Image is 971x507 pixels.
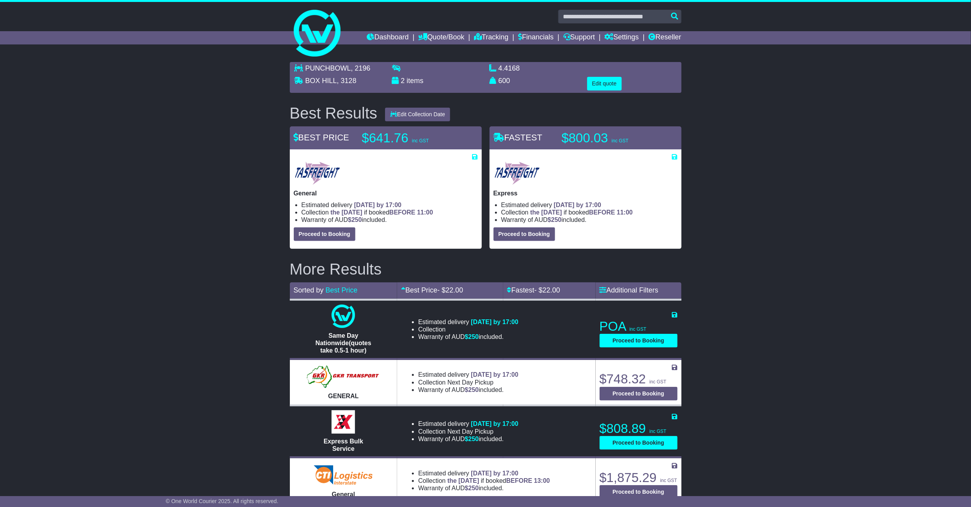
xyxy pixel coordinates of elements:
p: $808.89 [600,421,678,436]
span: 250 [469,485,479,491]
li: Warranty of AUD included. [501,216,678,223]
button: Proceed to Booking [600,436,678,450]
a: Reseller [648,31,681,44]
span: , 3128 [337,77,357,85]
span: BEFORE [389,209,415,216]
span: if booked [330,209,433,216]
li: Estimated delivery [418,318,518,326]
img: Tasfreight: General [294,161,341,186]
li: Collection [418,379,518,386]
span: inc GST [630,326,646,332]
p: Express [493,190,678,197]
img: One World Courier: Same Day Nationwide(quotes take 0.5-1 hour) [332,305,355,328]
span: inc GST [650,429,666,434]
span: 250 [469,436,479,442]
span: the [DATE] [447,477,479,484]
a: Best Price- $22.00 [401,286,463,294]
span: [DATE] by 17:00 [471,470,518,477]
img: Border Express: Express Bulk Service [332,410,355,434]
p: $748.32 [600,371,678,387]
button: Edit Collection Date [385,108,450,121]
span: 2 [401,77,405,85]
li: Collection [501,209,678,216]
span: the [DATE] [530,209,562,216]
button: Proceed to Booking [294,227,355,241]
span: 11:00 [417,209,433,216]
a: Tracking [474,31,508,44]
span: BEST PRICE [294,133,349,142]
li: Collection [418,428,518,435]
a: Fastest- $22.00 [507,286,560,294]
span: [DATE] by 17:00 [471,420,518,427]
li: Estimated delivery [418,470,550,477]
span: 250 [351,216,362,223]
li: Estimated delivery [302,201,478,209]
li: Warranty of AUD included. [418,333,518,340]
a: Quote/Book [418,31,464,44]
span: 600 [499,77,510,85]
span: inc GST [612,138,628,144]
span: BOX HILL [305,77,337,85]
h2: More Results [290,261,682,278]
li: Estimated delivery [418,371,518,378]
li: Estimated delivery [418,420,518,427]
span: items [407,77,424,85]
p: $800.03 [562,130,659,146]
button: Proceed to Booking [493,227,555,241]
img: GKR: GENERAL [306,365,381,388]
span: $ [465,436,479,442]
span: Same Day Nationwide(quotes take 0.5-1 hour) [316,332,371,354]
img: CTI Logistics - Interstate: General [312,463,375,487]
span: Next Day Pickup [447,428,493,435]
span: - $ [437,286,463,294]
span: 250 [469,333,479,340]
span: $ [348,216,362,223]
p: POA [600,319,678,334]
span: $ [548,216,562,223]
span: FASTEST [493,133,543,142]
button: Proceed to Booking [600,485,678,499]
span: © One World Courier 2025. All rights reserved. [166,498,279,504]
span: if booked [530,209,633,216]
span: [DATE] by 17:00 [554,202,602,208]
p: $1,875.29 [600,470,678,486]
li: Estimated delivery [501,201,678,209]
span: $ [465,333,479,340]
img: Tasfreight: Express [493,161,541,186]
span: Sorted by [294,286,324,294]
span: 250 [469,386,479,393]
span: GENERAL [328,393,359,399]
span: Next Day Pickup [447,379,493,386]
span: inc GST [650,379,666,385]
li: Warranty of AUD included. [418,435,518,443]
span: 250 [551,216,562,223]
span: 11:00 [617,209,633,216]
span: BEFORE [589,209,615,216]
a: Dashboard [367,31,409,44]
span: General [332,491,355,498]
span: 4.4168 [499,64,520,72]
span: [DATE] by 17:00 [471,319,518,325]
button: Proceed to Booking [600,387,678,401]
a: Settings [605,31,639,44]
span: BEFORE [506,477,533,484]
li: Collection [418,477,550,484]
li: Collection [302,209,478,216]
span: 13:00 [534,477,550,484]
a: Support [563,31,595,44]
p: $641.76 [362,130,460,146]
span: the [DATE] [330,209,362,216]
li: Warranty of AUD included. [418,484,550,492]
li: Warranty of AUD included. [302,216,478,223]
span: [DATE] by 17:00 [471,371,518,378]
span: if booked [447,477,550,484]
a: Financials [518,31,554,44]
li: Collection [418,326,518,333]
span: PUNCHBOWL [305,64,351,72]
span: - $ [534,286,560,294]
span: , 2196 [351,64,371,72]
a: Best Price [326,286,358,294]
span: inc GST [412,138,429,144]
span: inc GST [660,478,677,483]
span: 22.00 [543,286,560,294]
